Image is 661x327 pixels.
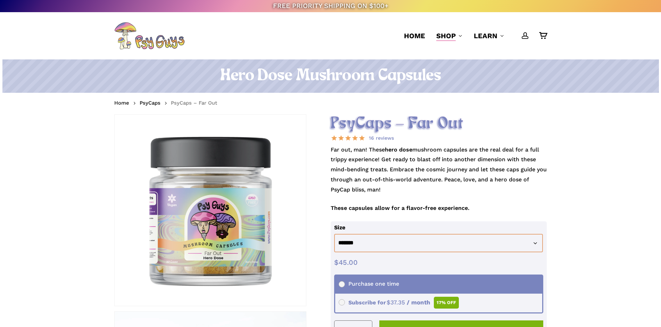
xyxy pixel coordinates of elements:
a: Shop [436,31,463,41]
span: / month [407,299,430,306]
span: $ [334,258,339,267]
span: 37.35 [387,299,405,306]
a: Learn [474,31,504,41]
h1: Hero Dose Mushroom Capsules [114,66,547,86]
a: Home [404,31,425,41]
a: PsyCaps [140,99,160,106]
span: Shop [436,32,456,40]
span: PsyCaps – Far Out [171,100,217,106]
a: Cart [539,32,547,40]
bdi: 45.00 [334,258,358,267]
h2: PsyCaps – Far Out [331,114,547,133]
a: Home [114,99,129,106]
strong: These capsules allow for a flavor-free experience. [331,205,470,211]
span: Purchase one time [339,280,399,287]
p: Far out, man! These mushroom capsules are the real deal for a full trippy experience! Get ready t... [331,145,547,203]
img: PsyGuys [114,22,184,50]
nav: Main Menu [398,12,547,59]
span: Home [404,32,425,40]
span: Learn [474,32,497,40]
span: Subscribe for [339,299,459,306]
label: Size [334,224,345,231]
strong: hero dose [385,146,412,153]
span: $ [387,299,390,306]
